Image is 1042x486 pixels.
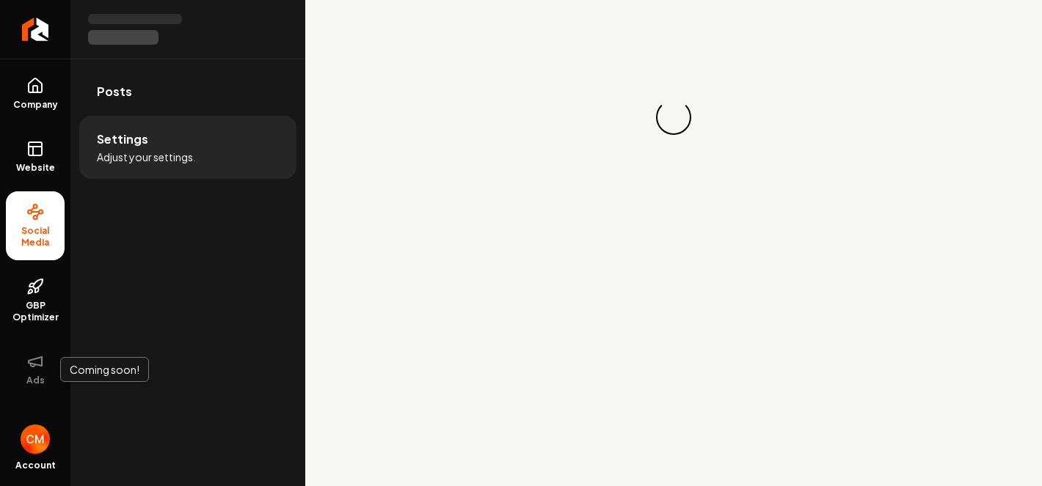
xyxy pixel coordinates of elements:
[97,150,196,164] span: Adjust your settings.
[15,460,56,471] span: Account
[70,362,139,377] p: Coming soon!
[79,68,296,115] a: Posts
[6,128,65,185] a: Website
[22,18,49,41] img: Rebolt Logo
[21,424,50,454] button: Open user button
[7,99,64,111] span: Company
[6,65,65,122] a: Company
[653,97,695,139] div: Loading
[21,424,50,454] img: cletus mathurin
[97,83,132,100] span: Posts
[97,130,148,148] span: Settings
[21,375,51,386] span: Ads
[6,225,65,248] span: Social Media
[6,341,65,398] button: Ads
[6,300,65,323] span: GBP Optimizer
[10,162,61,174] span: Website
[6,266,65,335] a: GBP Optimizer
